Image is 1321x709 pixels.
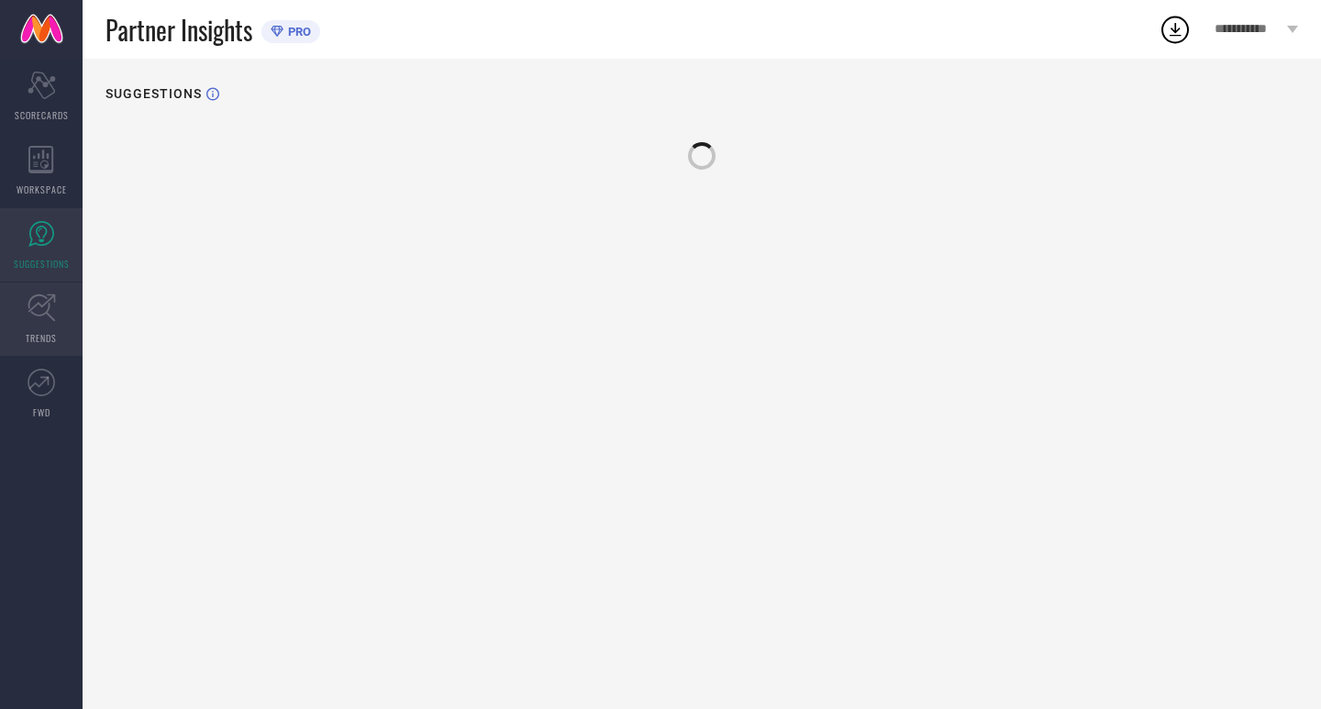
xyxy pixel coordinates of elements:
span: PRO [283,25,311,39]
span: Partner Insights [105,11,252,49]
div: Open download list [1159,13,1192,46]
span: SCORECARDS [15,108,69,122]
h1: SUGGESTIONS [105,86,202,101]
span: TRENDS [26,331,57,345]
span: WORKSPACE [17,183,67,196]
span: FWD [33,405,50,419]
span: SUGGESTIONS [14,257,70,271]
